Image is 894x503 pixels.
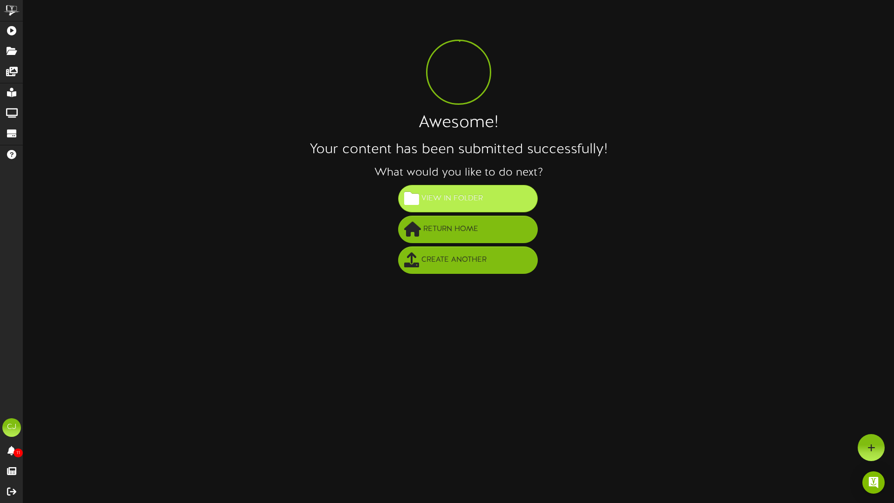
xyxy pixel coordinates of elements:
button: View in Folder [398,185,538,212]
button: Create Another [398,246,538,274]
span: 11 [14,449,23,457]
h1: Awesome! [23,114,894,133]
span: Create Another [419,252,489,268]
h2: Your content has been submitted successfully! [23,142,894,157]
div: CJ [2,418,21,437]
div: Open Intercom Messenger [862,471,885,494]
button: Return Home [398,216,538,243]
span: View in Folder [419,191,485,206]
h3: What would you like to do next? [23,167,894,179]
span: Return Home [421,222,481,237]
